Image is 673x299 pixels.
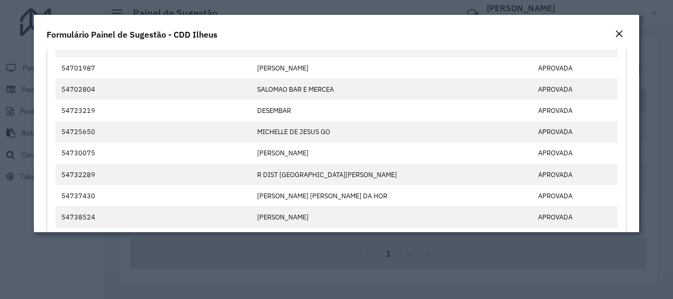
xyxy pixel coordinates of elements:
td: 54701987 [56,57,252,78]
td: APROVADA [533,206,617,227]
h4: Formulário Painel de Sugestão - CDD Ilheus [47,28,217,41]
td: APROVADA [533,57,617,78]
td: 54739752 [56,228,252,249]
td: APROVADA [533,228,617,249]
td: 54738524 [56,206,252,227]
td: APROVADA [533,185,617,206]
td: [PERSON_NAME] [252,206,533,227]
td: [PERSON_NAME] [252,228,533,249]
td: 54723219 [56,100,252,121]
em: Fechar [615,30,623,38]
td: MICHELLE DE JESUS GO [252,121,533,143]
button: Close [612,28,626,41]
td: 54732289 [56,164,252,185]
td: R DIST [GEOGRAPHIC_DATA][PERSON_NAME] [252,164,533,185]
td: [PERSON_NAME] [252,143,533,164]
td: 54730075 [56,143,252,164]
td: SALOMAO BAR E MERCEA [252,78,533,100]
td: 54702804 [56,78,252,100]
td: [PERSON_NAME] [PERSON_NAME] DA HOR [252,185,533,206]
td: APROVADA [533,100,617,121]
td: DESEMBAR [252,100,533,121]
td: 54725650 [56,121,252,143]
td: APROVADA [533,121,617,143]
td: [PERSON_NAME] [252,57,533,78]
td: 54737430 [56,185,252,206]
td: APROVADA [533,164,617,185]
td: APROVADA [533,78,617,100]
td: APROVADA [533,143,617,164]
